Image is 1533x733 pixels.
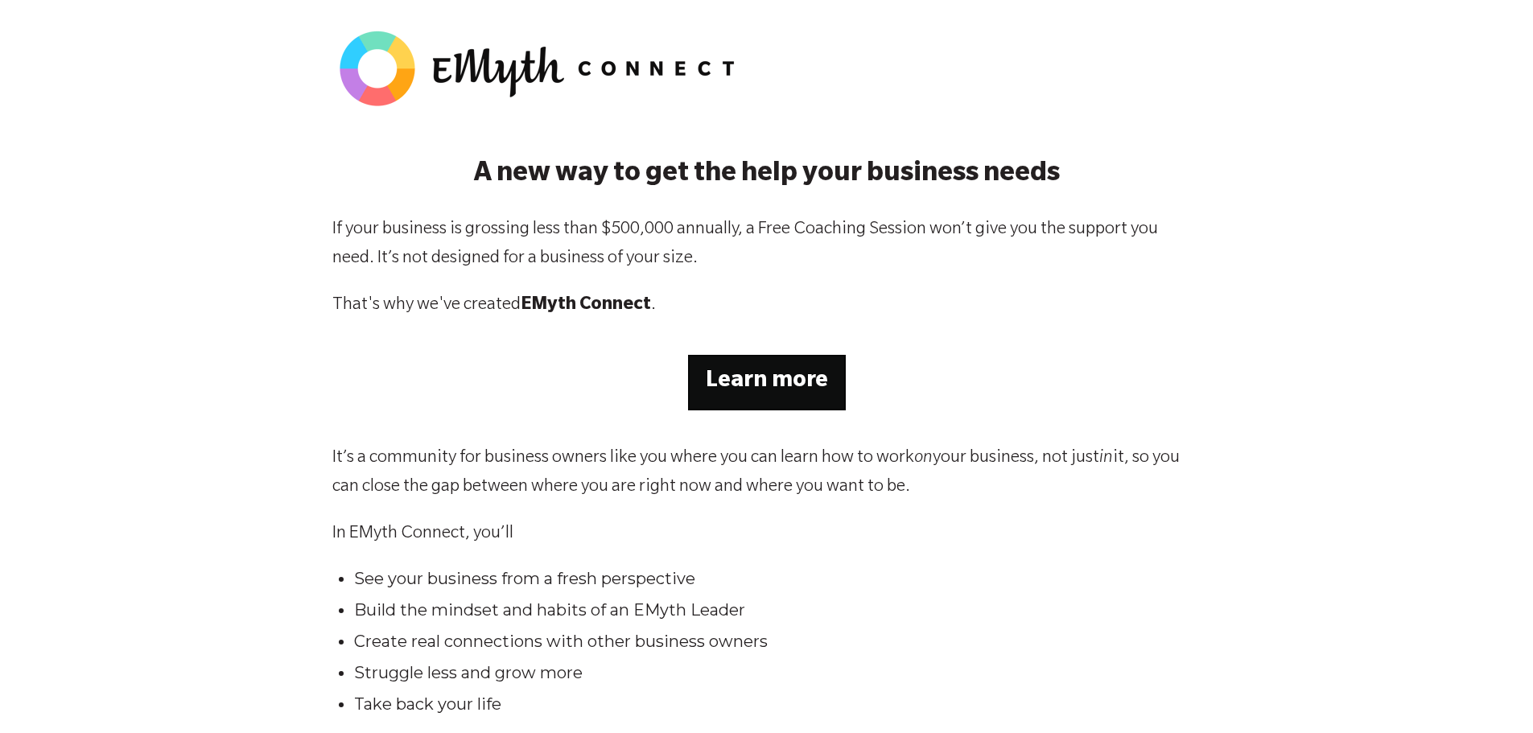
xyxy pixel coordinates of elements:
a: Learn more [688,355,846,410]
p: That's why we've created . [332,291,1201,320]
em: in [1099,449,1113,468]
iframe: Chat Widget [1453,656,1533,733]
strong: A new way to get the help your business needs [474,161,1060,190]
p: It’s a community for business owners like you where you can learn how to work your business, not ... [332,444,1201,502]
p: If your business is grossing less than $500,000 annually, a Free Coaching Session won’t give you ... [332,216,1201,274]
li: Build the mindset and habits of an EMyth Leader [354,599,1193,621]
img: EMyth Connect [332,24,751,113]
p: In EMyth Connect, you’ll [332,520,1201,549]
li: Take back your life [354,693,1193,715]
li: Create real connections with other business owners [354,630,1193,653]
strong: Learn more [706,370,828,394]
li: See your business from a fresh perspective [354,567,1193,590]
li: Struggle less and grow more [354,661,1193,684]
em: on [914,449,933,468]
strong: EMyth Connect [521,296,651,315]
